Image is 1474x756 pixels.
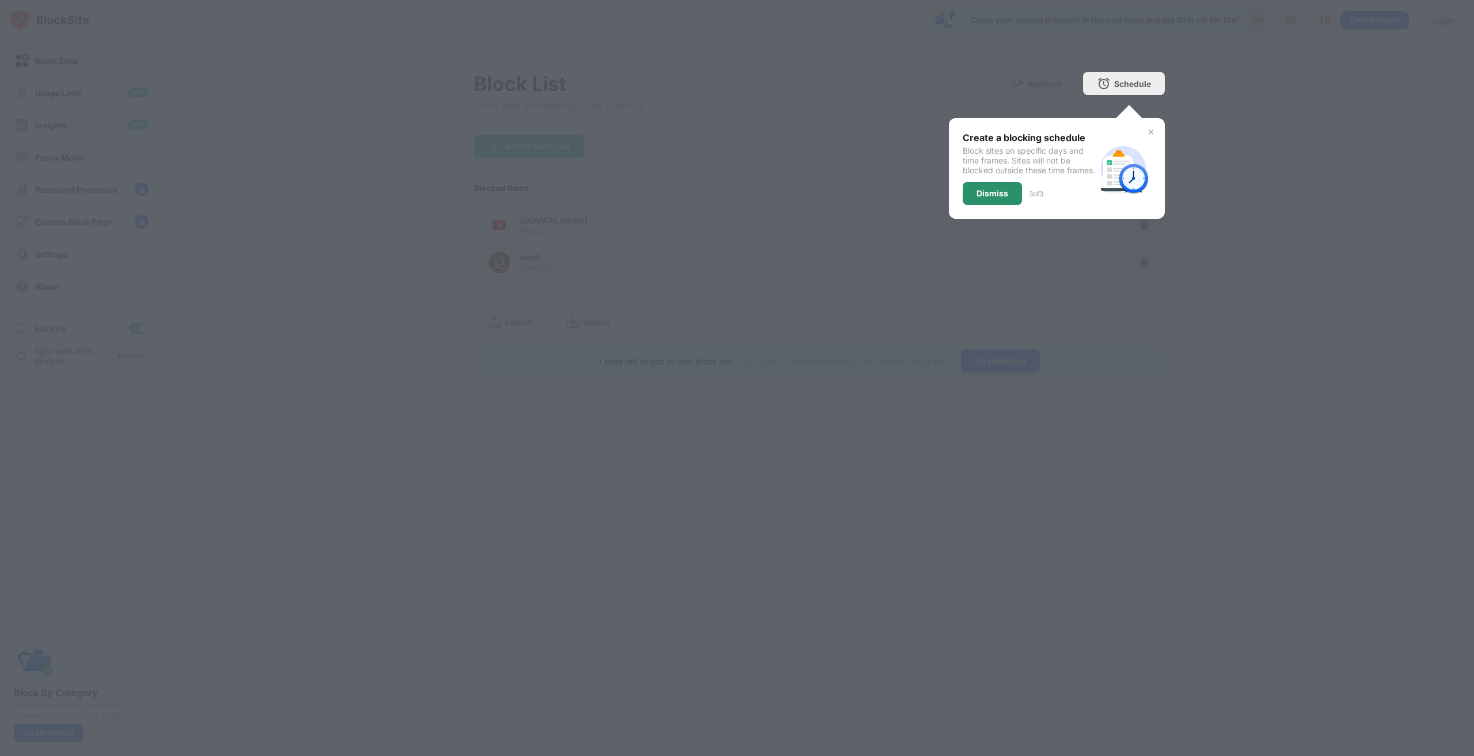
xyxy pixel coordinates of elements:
[1114,79,1151,89] div: Schedule
[977,189,1008,198] div: Dismiss
[1146,127,1156,136] img: x-button.svg
[963,132,1096,143] div: Create a blocking schedule
[1029,189,1043,198] div: 3 of 3
[963,146,1096,175] div: Block sites on specific days and time frames. Sites will not be blocked outside these time frames.
[1096,141,1151,196] img: schedule.svg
